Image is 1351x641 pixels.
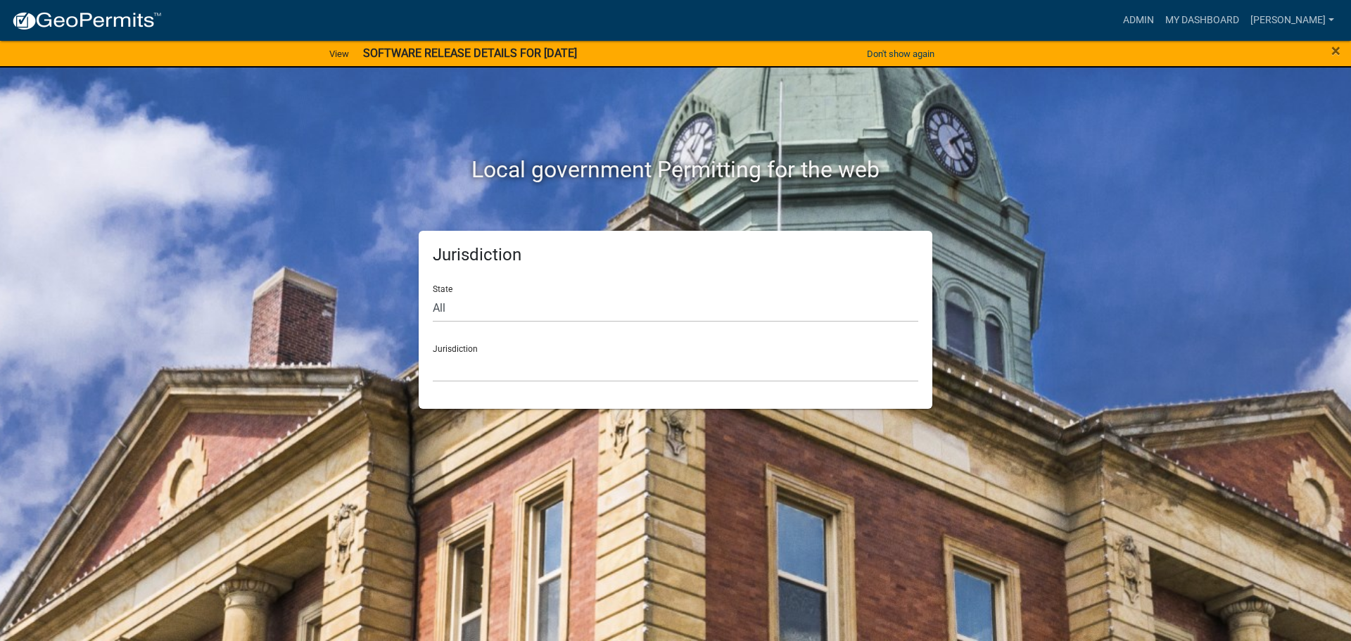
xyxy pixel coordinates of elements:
a: My Dashboard [1160,7,1245,34]
a: Admin [1117,7,1160,34]
button: Don't show again [861,42,940,65]
strong: SOFTWARE RELEASE DETAILS FOR [DATE] [363,46,577,60]
span: × [1331,41,1340,61]
a: View [324,42,355,65]
a: [PERSON_NAME] [1245,7,1340,34]
h2: Local government Permitting for the web [285,156,1066,183]
h5: Jurisdiction [433,245,918,265]
button: Close [1331,42,1340,59]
